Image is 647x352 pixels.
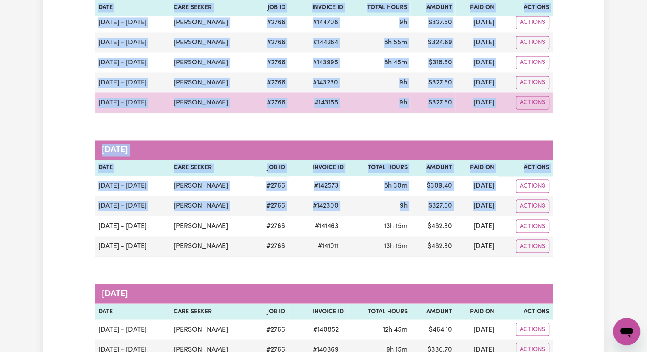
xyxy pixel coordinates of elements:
button: Actions [516,323,549,336]
span: # 141463 [310,221,344,231]
iframe: Button to launch messaging window [613,318,640,345]
span: # 143155 [309,98,343,108]
td: [DATE] - [DATE] [95,72,171,92]
span: # 144284 [308,38,343,48]
td: $ 482.30 [411,236,456,257]
td: [DATE] - [DATE] [95,176,170,196]
span: # 141011 [313,241,344,251]
td: [DATE] - [DATE] [95,319,170,339]
td: [PERSON_NAME] [170,319,254,339]
td: [DATE] [456,176,498,196]
td: [PERSON_NAME] [170,12,254,32]
th: Care Seeker [170,160,254,176]
td: $ 327.60 [410,12,455,32]
td: [PERSON_NAME] [170,52,254,72]
button: Actions [516,219,549,233]
th: Job ID [254,160,288,176]
td: [DATE] [455,32,498,52]
th: Invoice ID [288,303,347,320]
span: # 140852 [308,324,344,335]
th: Invoice ID [288,160,347,176]
span: # 143995 [308,58,343,68]
td: [DATE] [455,92,498,113]
td: [DATE] - [DATE] [95,216,170,236]
td: # 2766 [254,12,289,32]
span: 13 hours 15 minutes [384,222,408,229]
button: Actions [516,179,549,193]
td: [DATE] - [DATE] [95,52,171,72]
span: # 142573 [309,181,344,191]
td: [DATE] - [DATE] [95,32,171,52]
button: Actions [516,16,549,29]
td: # 2766 [254,196,288,216]
span: # 143230 [308,78,343,88]
td: [PERSON_NAME] [170,176,254,196]
th: Total Hours [347,303,411,320]
span: 9 hours [399,99,407,106]
td: [DATE] - [DATE] [95,92,171,113]
span: 13 hours 15 minutes [384,242,408,249]
th: Actions [498,160,552,176]
caption: [DATE] [95,284,553,303]
td: [PERSON_NAME] [170,32,254,52]
button: Actions [516,56,549,69]
th: Paid On [456,160,498,176]
span: 9 hours [399,19,407,26]
td: [PERSON_NAME] [170,216,254,236]
td: # 2766 [254,52,289,72]
span: 9 hours [399,79,407,86]
td: $ 327.60 [411,196,456,216]
td: # 2766 [254,176,288,196]
td: # 2766 [254,32,289,52]
th: Total Hours [347,160,411,176]
th: Job ID [254,303,288,320]
td: # 2766 [254,72,289,92]
td: # 2766 [254,319,288,339]
th: Amount [411,303,456,320]
td: [DATE] - [DATE] [95,12,171,32]
td: # 2766 [254,216,288,236]
td: [PERSON_NAME] [170,92,254,113]
td: [DATE] - [DATE] [95,196,170,216]
th: Date [95,160,170,176]
button: Actions [516,76,549,89]
span: 8 hours 45 minutes [384,59,407,66]
td: $ 318.50 [410,52,455,72]
td: [PERSON_NAME] [170,236,254,257]
button: Actions [516,239,549,253]
span: 8 hours 55 minutes [384,39,407,46]
td: [DATE] [456,216,498,236]
td: $ 327.60 [410,72,455,92]
td: [DATE] [455,72,498,92]
th: Care Seeker [170,303,254,320]
span: # 144708 [308,17,343,28]
span: # 142300 [308,201,344,211]
td: $ 324.69 [410,32,455,52]
td: # 2766 [254,92,289,113]
td: [DATE] [456,196,498,216]
td: [DATE] [456,236,498,257]
td: [DATE] [456,319,498,339]
td: [DATE] [455,12,498,32]
td: # 2766 [254,236,288,257]
td: $ 464.10 [411,319,456,339]
span: 12 hours 45 minutes [383,326,408,333]
th: Amount [411,160,456,176]
td: [DATE] - [DATE] [95,236,170,257]
button: Actions [516,96,549,109]
caption: [DATE] [95,140,553,160]
td: [PERSON_NAME] [170,72,254,92]
th: Paid On [456,303,498,320]
span: 9 hours [400,202,408,209]
td: $ 309.40 [411,176,456,196]
td: [DATE] [455,52,498,72]
td: [PERSON_NAME] [170,196,254,216]
span: 8 hours 30 minutes [384,182,408,189]
button: Actions [516,36,549,49]
button: Actions [516,199,549,213]
td: $ 327.60 [410,92,455,113]
th: Date [95,303,170,320]
td: $ 482.30 [411,216,456,236]
th: Actions [498,303,552,320]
